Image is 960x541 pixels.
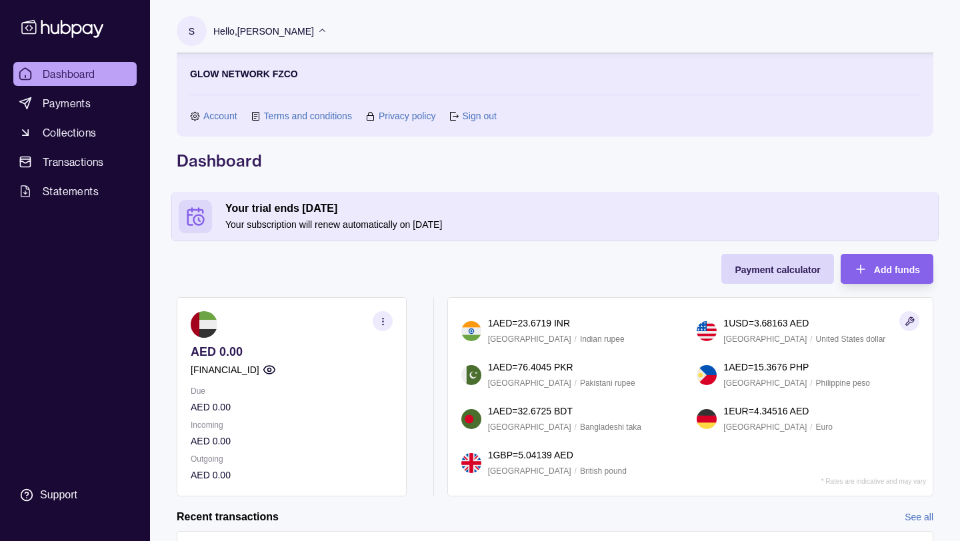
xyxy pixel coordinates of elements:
[43,154,104,170] span: Transactions
[580,420,641,434] p: Bangladeshi taka
[13,481,137,509] a: Support
[13,150,137,174] a: Transactions
[488,420,571,434] p: [GEOGRAPHIC_DATA]
[191,362,259,377] p: [FINANCIAL_ID]
[191,418,393,432] p: Incoming
[735,265,820,275] span: Payment calculator
[816,420,833,434] p: Euro
[580,332,625,346] p: Indian rupee
[723,360,809,374] p: 1 AED = 15.3676 PHP
[810,420,812,434] p: /
[488,464,571,478] p: [GEOGRAPHIC_DATA]
[580,376,635,390] p: Pakistani rupee
[810,376,812,390] p: /
[488,360,573,374] p: 1 AED = 76.4045 PKR
[575,464,577,478] p: /
[697,409,717,429] img: de
[461,321,481,341] img: in
[816,332,886,346] p: United States dollar
[190,67,298,81] p: GLOW NETWORK FZCO
[488,376,571,390] p: [GEOGRAPHIC_DATA]
[264,109,352,123] a: Terms and conditions
[13,121,137,145] a: Collections
[905,510,933,524] a: See all
[213,24,314,39] p: Hello, [PERSON_NAME]
[191,434,393,448] p: AED 0.00
[874,265,920,275] span: Add funds
[191,468,393,482] p: AED 0.00
[191,311,217,338] img: ae
[721,254,833,284] button: Payment calculator
[177,510,279,524] h2: Recent transactions
[723,420,807,434] p: [GEOGRAPHIC_DATA]
[191,344,393,359] p: AED 0.00
[821,478,926,485] p: * Rates are indicative and may vary
[13,62,137,86] a: Dashboard
[488,316,570,330] p: 1 AED = 23.6719 INR
[225,201,931,216] h2: Your trial ends [DATE]
[191,384,393,398] p: Due
[810,332,812,346] p: /
[697,321,717,341] img: us
[575,420,577,434] p: /
[462,109,496,123] a: Sign out
[461,409,481,429] img: bd
[225,217,931,232] p: Your subscription will renew automatically on [DATE]
[488,404,573,418] p: 1 AED = 32.6725 BDT
[379,109,436,123] a: Privacy policy
[723,332,807,346] p: [GEOGRAPHIC_DATA]
[816,376,870,390] p: Philippine peso
[191,400,393,414] p: AED 0.00
[723,404,809,418] p: 1 EUR = 4.34516 AED
[43,183,99,199] span: Statements
[575,376,577,390] p: /
[203,109,237,123] a: Account
[43,95,91,111] span: Payments
[189,24,195,39] p: S
[13,91,137,115] a: Payments
[43,125,96,141] span: Collections
[723,316,809,330] p: 1 USD = 3.68163 AED
[841,254,933,284] button: Add funds
[461,453,481,473] img: gb
[13,179,137,203] a: Statements
[723,376,807,390] p: [GEOGRAPHIC_DATA]
[191,452,393,466] p: Outgoing
[697,365,717,385] img: ph
[461,365,481,385] img: pk
[580,464,627,478] p: British pound
[488,332,571,346] p: [GEOGRAPHIC_DATA]
[43,66,95,82] span: Dashboard
[40,488,77,502] div: Support
[177,150,933,171] h1: Dashboard
[488,448,573,462] p: 1 GBP = 5.04139 AED
[575,332,577,346] p: /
